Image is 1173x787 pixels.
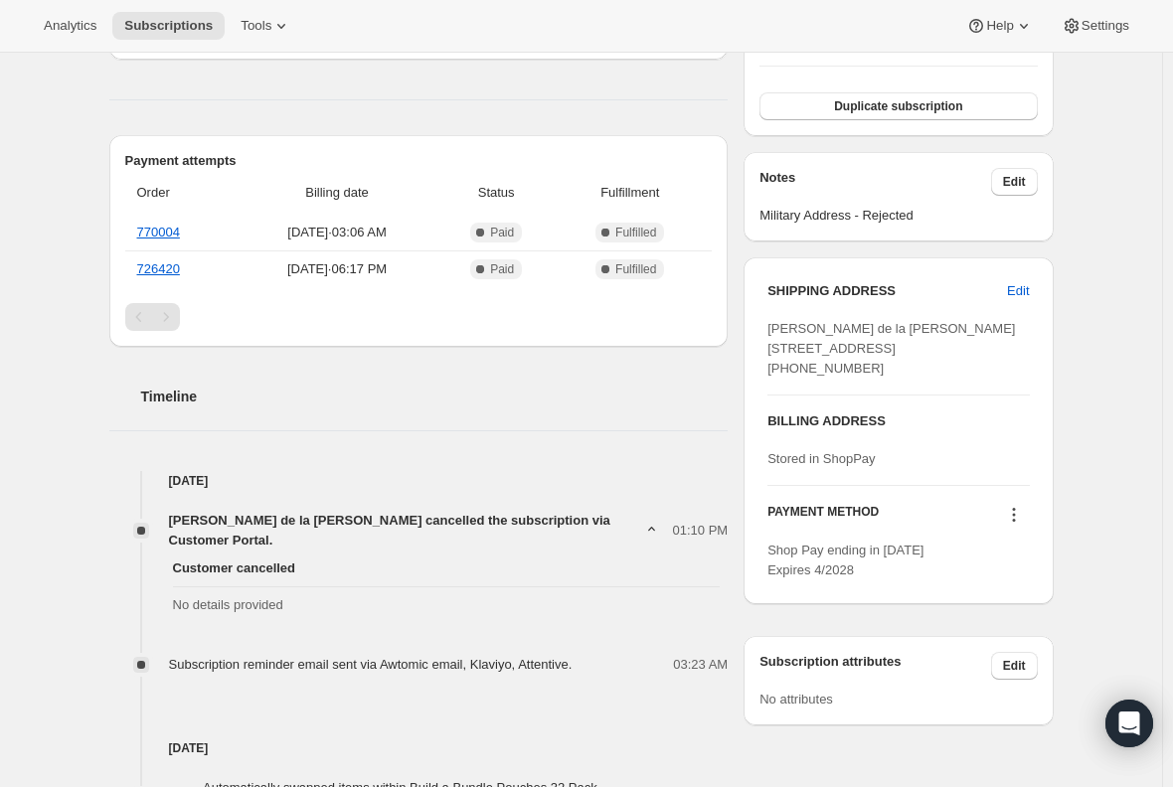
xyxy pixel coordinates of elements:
button: Analytics [32,12,108,40]
span: No details provided [173,595,721,615]
button: [PERSON_NAME] de la [PERSON_NAME] cancelled the subscription via Customer Portal. [169,511,661,551]
button: Tools [229,12,303,40]
span: Billing date [242,183,432,203]
h3: Notes [759,168,991,196]
span: Fulfilled [615,225,656,240]
span: Settings [1082,18,1129,34]
button: Duplicate subscription [759,92,1037,120]
span: Shop Pay ending in [DATE] Expires 4/2028 [767,543,923,577]
div: Open Intercom Messenger [1105,700,1153,747]
h3: Subscription attributes [759,652,991,680]
span: Edit [1003,658,1026,674]
h3: SHIPPING ADDRESS [767,281,1007,301]
span: Help [986,18,1013,34]
span: [PERSON_NAME] de la [PERSON_NAME] cancelled the subscription via Customer Portal. [169,511,644,551]
span: Edit [1007,281,1029,301]
span: Paid [490,225,514,240]
span: No attributes [759,692,833,707]
h2: Timeline [141,387,729,406]
button: Edit [991,168,1038,196]
button: Help [954,12,1045,40]
span: Paid [490,261,514,277]
span: Duplicate subscription [834,98,962,114]
span: Fulfillment [560,183,700,203]
h2: Payment attempts [125,151,713,171]
h3: BILLING ADDRESS [767,411,1029,431]
a: 770004 [137,225,180,239]
span: [DATE] · 03:06 AM [242,223,432,242]
a: 726420 [137,261,180,276]
span: [DATE] · 06:17 PM [242,259,432,279]
th: Order [125,171,237,215]
button: Settings [1050,12,1141,40]
button: Subscriptions [112,12,225,40]
span: Fulfilled [615,261,656,277]
h4: [DATE] [109,738,729,758]
span: Subscription reminder email sent via Awtomic email, Klaviyo, Attentive. [169,657,573,672]
h4: [DATE] [109,471,729,491]
span: Stored in ShopPay [767,451,875,466]
span: Subscriptions [124,18,213,34]
h3: PAYMENT METHOD [767,504,879,531]
span: 01:10 PM [673,521,729,541]
span: Edit [1003,174,1026,190]
span: [PERSON_NAME] de la [PERSON_NAME] [STREET_ADDRESS] [PHONE_NUMBER] [767,321,1015,376]
button: Edit [995,275,1041,307]
span: Status [444,183,548,203]
span: Military Address - Rejected [759,206,1037,226]
span: Customer cancelled [173,558,721,578]
span: Tools [241,18,271,34]
nav: Pagination [125,303,713,331]
span: 03:23 AM [673,655,728,675]
span: Analytics [44,18,96,34]
button: Edit [991,652,1038,680]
